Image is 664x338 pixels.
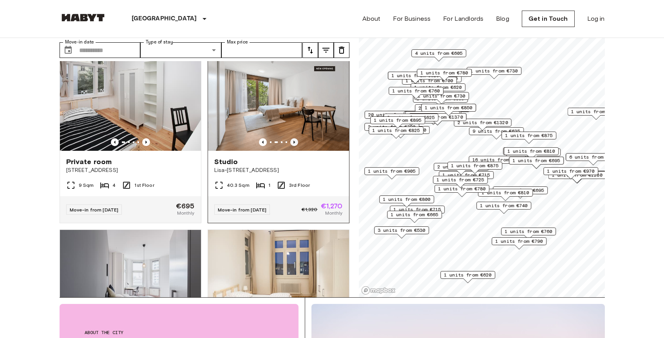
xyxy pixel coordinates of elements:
span: 1 units from €1200 [375,127,426,134]
div: Map marker [503,147,558,159]
span: 1 units from €730 [470,67,518,74]
span: 1 units from €810 [481,189,529,196]
button: Previous image [259,138,267,146]
span: 1 units from €760 [392,87,440,94]
span: 1 units from €715 [393,206,441,213]
span: 1 units from €1100 [571,108,621,115]
div: Map marker [369,127,423,139]
label: Max price [227,39,248,45]
span: 2 units from €655 [418,105,466,112]
span: 1 units from €715 [442,172,490,179]
span: Private room [66,157,112,166]
button: tune [334,42,349,58]
div: Map marker [414,92,469,104]
div: Map marker [469,156,526,168]
span: 1 units from €695 [512,157,560,164]
a: For Landlords [443,14,483,23]
div: Map marker [478,189,533,201]
div: Map marker [405,111,460,123]
img: Marketing picture of unit DE-01-047-05H [60,230,201,324]
span: 1 units from €620 [444,271,492,278]
span: 4 [112,182,116,189]
span: 2 units from €1320 [457,119,508,126]
span: 1 units from €730 [418,92,465,99]
div: Map marker [476,202,531,214]
div: Map marker [372,126,429,138]
button: Previous image [111,138,119,146]
div: Map marker [390,206,445,218]
span: 9 units from €635 [472,128,520,135]
div: Map marker [493,186,548,199]
span: 1 units from €825 [372,127,420,134]
span: About the city [85,329,273,336]
div: Map marker [434,163,489,175]
div: Map marker [411,83,465,96]
span: 1 units from €895 [374,117,422,124]
span: 1 units from €780 [438,185,486,192]
div: Map marker [434,185,489,197]
div: Map marker [402,77,457,89]
span: Monthly [325,210,342,217]
div: Map marker [543,167,598,179]
div: Map marker [454,119,511,131]
button: Choose date [60,42,76,58]
span: 9 Sqm [79,182,94,189]
span: 20 units from €655 [368,111,418,118]
span: €695 [176,202,195,210]
a: Marketing picture of unit DE-01-491-304-001Marketing picture of unit DE-01-491-304-001Previous im... [208,56,349,223]
p: [GEOGRAPHIC_DATA] [132,14,197,23]
span: Monthly [177,210,194,217]
button: tune [302,42,318,58]
div: Map marker [409,113,466,125]
div: Map marker [413,95,468,107]
span: 16 units from €695 [472,156,523,163]
span: 1 units from €1280 [552,172,602,179]
img: Marketing picture of unit DE-01-232-03M [60,57,201,151]
img: Marketing picture of unit DE-01-090-02M [208,230,349,324]
img: Habyt [60,14,107,22]
span: 3 units from €530 [378,227,425,234]
div: Map marker [364,167,419,179]
a: Mapbox logo [361,286,396,295]
button: tune [318,42,334,58]
span: Move-in from [DATE] [218,207,267,213]
span: 2 units from €865 [437,163,485,170]
span: 3 units from €625 [387,114,435,121]
div: Map marker [364,123,419,135]
span: Studio [214,157,238,166]
div: Map marker [433,176,488,188]
span: 3rd Floor [289,182,310,189]
span: €1,320 [302,206,318,213]
div: Map marker [387,211,442,223]
div: Map marker [440,271,495,283]
a: Marketing picture of unit DE-01-232-03MPrevious imagePrevious imagePrivate room[STREET_ADDRESS]9 ... [60,56,201,223]
div: Map marker [421,104,476,116]
div: Map marker [501,228,556,240]
span: 1 units from €620 [391,72,439,79]
span: 1 units from €725 [436,176,484,183]
span: 1 units from €790 [495,238,543,245]
span: 1 units from €875 [505,132,553,139]
a: Log in [587,14,605,23]
button: Previous image [142,138,150,146]
div: Map marker [447,162,502,174]
div: Map marker [388,72,443,84]
div: Map marker [417,69,472,81]
span: 1 units from €875 [451,162,499,169]
span: 1 units from €850 [425,104,472,111]
div: Map marker [439,171,494,183]
label: Type of stay [146,39,173,45]
span: 1 units from €810 [507,148,555,155]
span: 6 units from €645 [569,154,617,161]
span: [STREET_ADDRESS] [66,166,195,174]
span: 2 units from €790 [368,123,416,130]
div: Map marker [509,157,564,169]
div: Map marker [389,87,443,99]
div: Map marker [379,195,434,208]
div: Map marker [501,132,556,144]
span: Lisa-[STREET_ADDRESS] [214,166,343,174]
div: Map marker [504,147,559,159]
div: Map marker [469,127,524,139]
div: Map marker [411,49,466,61]
div: Map marker [384,114,438,126]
